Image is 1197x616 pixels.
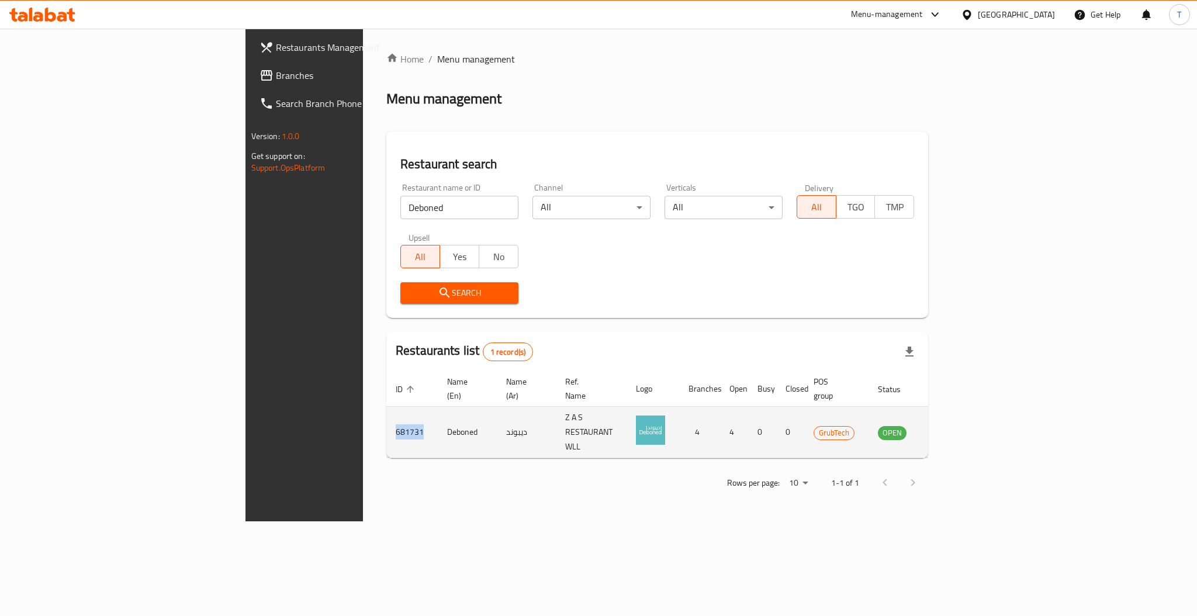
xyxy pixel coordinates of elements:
[784,475,812,492] div: Rows per page:
[400,282,518,304] button: Search
[802,199,832,216] span: All
[679,371,720,407] th: Branches
[1177,8,1181,21] span: T
[479,245,518,268] button: No
[556,407,627,458] td: Z A S RESTAURANT WLL
[438,407,497,458] td: Deboned
[497,407,556,458] td: ديبوند
[447,375,483,403] span: Name (En)
[878,382,916,396] span: Status
[276,40,436,54] span: Restaurants Management
[250,89,445,117] a: Search Branch Phone
[506,375,542,403] span: Name (Ar)
[400,196,518,219] input: Search for restaurant name or ID..
[282,129,300,144] span: 1.0.0
[400,155,914,173] h2: Restaurant search
[386,371,970,458] table: enhanced table
[814,426,854,439] span: GrubTech
[776,371,804,407] th: Closed
[250,61,445,89] a: Branches
[409,233,430,241] label: Upsell
[396,382,418,396] span: ID
[565,375,613,403] span: Ref. Name
[679,407,720,458] td: 4
[895,338,923,366] div: Export file
[437,52,515,66] span: Menu management
[636,416,665,445] img: Deboned
[251,129,280,144] span: Version:
[251,160,326,175] a: Support.OpsPlatform
[720,407,748,458] td: 4
[276,96,436,110] span: Search Branch Phone
[251,148,305,164] span: Get support on:
[748,407,776,458] td: 0
[720,371,748,407] th: Open
[386,52,928,66] nav: breadcrumb
[878,426,907,439] span: OPEN
[727,476,780,490] p: Rows per page:
[841,199,871,216] span: TGO
[851,8,923,22] div: Menu-management
[483,347,533,358] span: 1 record(s)
[874,195,914,219] button: TMP
[836,195,876,219] button: TGO
[880,199,909,216] span: TMP
[797,195,836,219] button: All
[814,375,854,403] span: POS group
[410,286,509,300] span: Search
[776,407,804,458] td: 0
[805,184,834,192] label: Delivery
[406,248,435,265] span: All
[831,476,859,490] p: 1-1 of 1
[445,248,475,265] span: Yes
[400,245,440,268] button: All
[250,33,445,61] a: Restaurants Management
[484,248,514,265] span: No
[396,342,533,361] h2: Restaurants list
[665,196,783,219] div: All
[483,342,534,361] div: Total records count
[627,371,679,407] th: Logo
[978,8,1055,21] div: [GEOGRAPHIC_DATA]
[440,245,479,268] button: Yes
[532,196,651,219] div: All
[748,371,776,407] th: Busy
[276,68,436,82] span: Branches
